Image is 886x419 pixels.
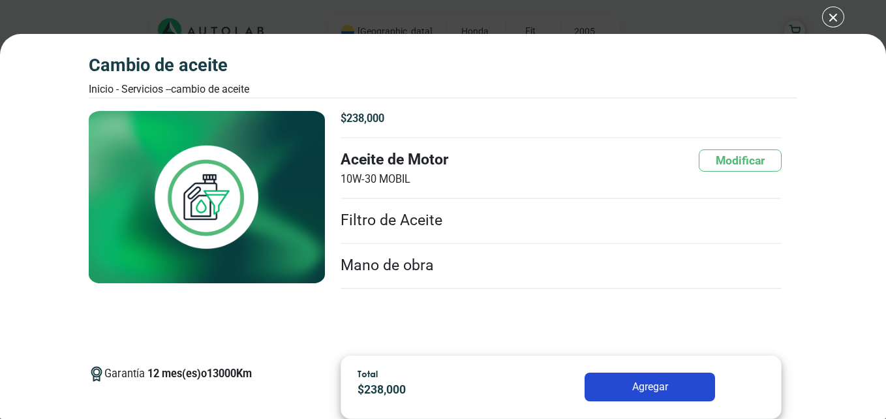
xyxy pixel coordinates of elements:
[341,199,782,244] li: Filtro de Aceite
[341,244,782,289] li: Mano de obra
[89,82,249,97] div: Inicio - Servicios - -
[358,381,516,398] p: $ 238,000
[171,83,249,95] font: CAMBIO DE ACEITE
[358,368,378,379] span: Total
[104,366,252,392] span: Garantía
[89,55,249,76] h3: CAMBIO DE ACEITE
[341,111,782,127] p: $ 238,000
[341,172,448,187] span: 10W-30 MOBIL
[341,149,448,172] font: Aceite de Motor
[699,149,782,172] button: Modificar
[147,366,252,382] p: 12 mes(es) o 13000 Km
[585,373,715,401] button: Agregar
